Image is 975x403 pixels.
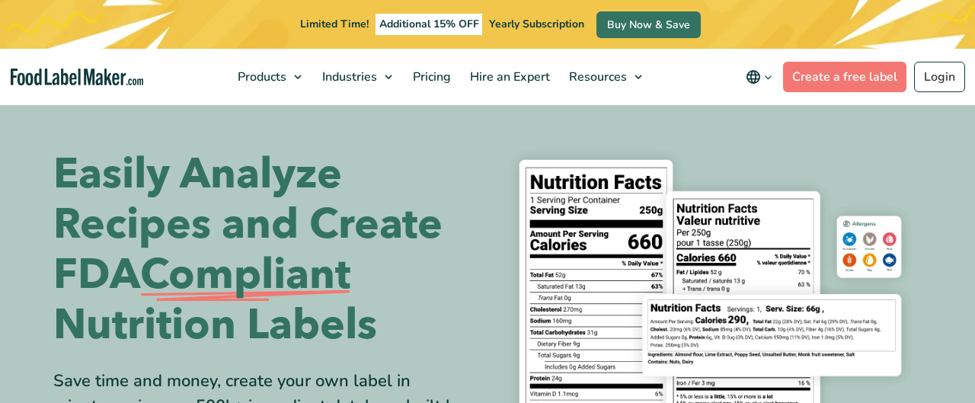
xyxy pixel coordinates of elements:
[560,49,650,105] a: Resources
[376,14,483,35] span: Additional 15% OFF
[229,49,309,105] a: Products
[404,49,457,105] a: Pricing
[914,62,965,92] a: Login
[461,49,556,105] a: Hire an Expert
[408,69,452,85] span: Pricing
[140,250,350,300] span: Compliant
[313,49,400,105] a: Industries
[564,69,628,85] span: Resources
[318,69,379,85] span: Industries
[465,69,551,85] span: Hire an Expert
[53,149,476,350] h1: Easily Analyze Recipes and Create FDA Nutrition Labels
[489,17,584,31] span: Yearly Subscription
[596,11,701,38] a: Buy Now & Save
[300,17,369,31] span: Limited Time!
[233,69,288,85] span: Products
[783,62,906,92] a: Create a free label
